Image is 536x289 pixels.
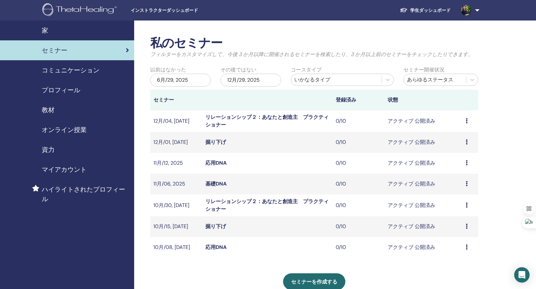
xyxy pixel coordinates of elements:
[150,90,202,110] th: セミナー
[385,110,463,132] td: アクティブ 公開済み
[42,45,67,55] span: セミナー
[294,76,378,84] div: いかなるタイプ
[205,114,329,128] a: リレーションシップ２：あなたと創造主 プラクティショナー
[291,66,322,74] label: コースタイプ
[385,174,463,194] td: アクティブ 公開済み
[333,237,385,258] td: 0/10
[385,153,463,174] td: アクティブ 公開済み
[42,65,99,75] span: コミュニケーション
[395,4,456,16] a: 学生ダッシュボード
[385,194,463,216] td: アクティブ 公開済み
[205,180,227,187] a: 基礎DNA
[150,74,211,87] div: 6月/29, 2025
[42,185,129,204] span: ハイライトされたプロフィール
[400,7,408,13] img: graduation-cap-white.svg
[150,66,186,74] label: 以前はなかった
[407,76,463,84] div: あらゆるステータス
[42,105,55,115] span: 教材
[205,160,227,166] a: 応用DNA
[42,85,80,95] span: プロフィール
[333,194,385,216] td: 0/10
[42,145,55,154] span: 資力
[385,132,463,153] td: アクティブ 公開済み
[205,244,227,251] a: 応用DNA
[220,74,281,87] div: 12月/29, 2025
[150,237,202,258] td: 10月/08, [DATE]
[205,223,226,230] a: 掘り下げ
[150,132,202,153] td: 12月/01, [DATE]
[150,174,202,194] td: 11月/06, 2025
[385,237,463,258] td: アクティブ 公開済み
[333,216,385,237] td: 0/10
[150,216,202,237] td: 10月/15, [DATE]
[385,90,463,110] th: 状態
[333,90,385,110] th: 登録済み
[150,153,202,174] td: 11月/12, 2025
[514,267,530,283] div: Open Intercom Messenger
[333,174,385,194] td: 0/10
[150,194,202,216] td: 10月/30, [DATE]
[42,125,87,135] span: オンライン授業
[42,3,119,18] img: logo.png
[333,132,385,153] td: 0/10
[385,216,463,237] td: アクティブ 公開済み
[42,26,48,35] span: 家
[291,278,337,285] span: セミナーを作成する
[150,110,202,132] td: 12月/04, [DATE]
[150,36,479,51] h2: 私のセミナー
[131,7,227,14] span: インストラクターダッシュボード
[333,153,385,174] td: 0/10
[461,5,471,15] img: default.jpg
[333,110,385,132] td: 0/10
[205,139,226,145] a: 掘り下げ
[150,51,479,58] p: フィルターをカスタマイズして、今後 3 か月以降に開催されるセミナーを検索したり、3 か月以上前のセミナーをチェックしたりできます。
[205,198,329,212] a: リレーションシップ２：あなたと創造主 プラクティショナー
[220,66,256,74] label: その後ではない
[403,66,445,74] label: セミナー開催状況
[42,165,87,174] span: マイアカウント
